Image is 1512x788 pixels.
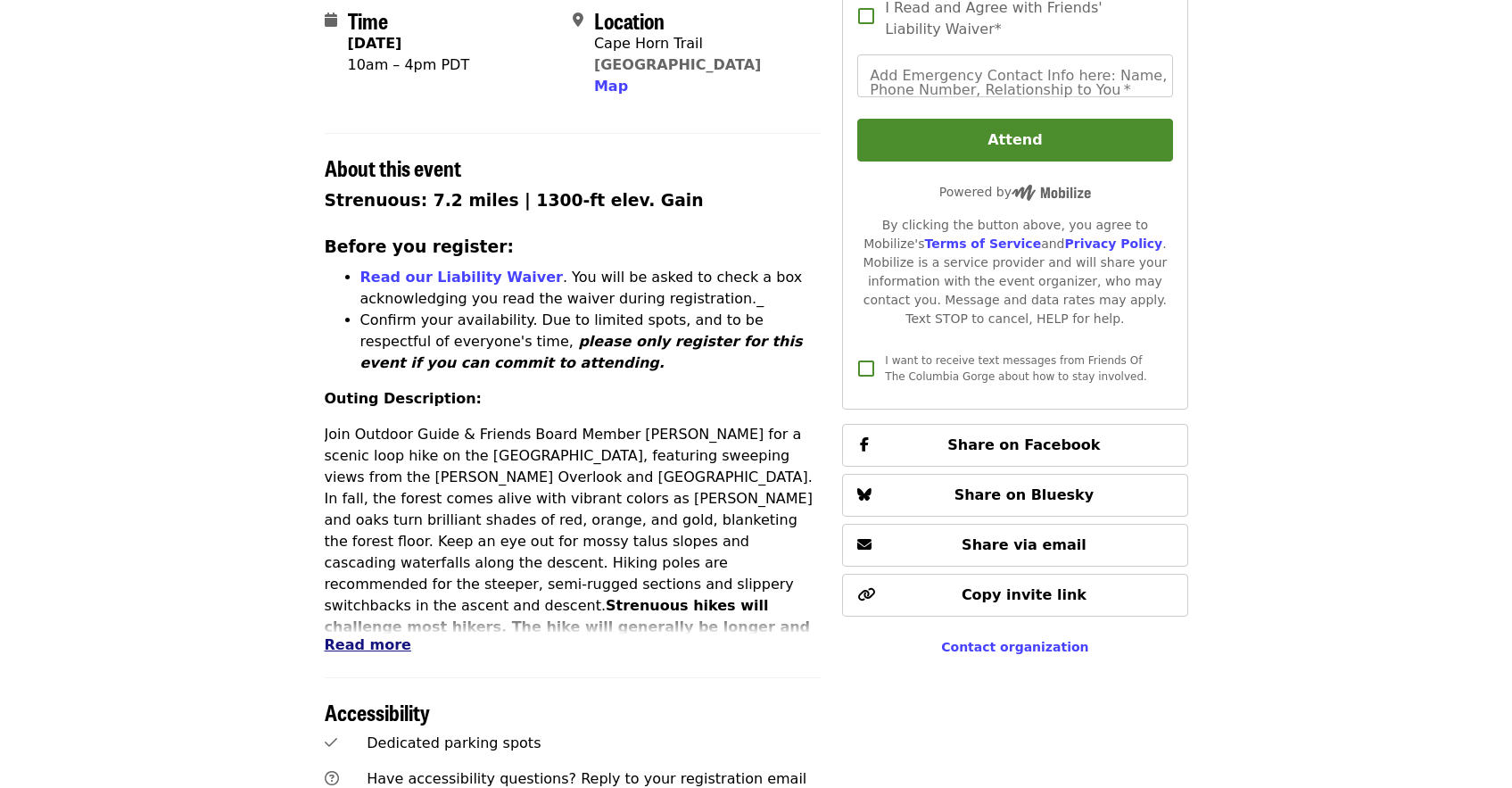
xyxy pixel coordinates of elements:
h3: Before you register: [325,235,822,260]
div: Dedicated parking spots [367,733,821,754]
a: Privacy Policy [1064,236,1162,251]
span: About this event [325,152,461,183]
span: Read more [325,636,411,653]
i: check icon [325,734,337,751]
em: please only register for this event if you can commit to attending. [360,333,803,371]
h3: Strenuous: 7.2 miles | 1300-ft elev. Gain [325,188,822,213]
strong: Outing Description: [325,390,482,407]
p: . You will be asked to check a box acknowledging you read the waiver during registration._ [360,267,822,310]
a: Read our Liability Waiver [360,269,563,286]
input: Add Emergency Contact Info here: Name, Phone Number, Relationship to You [857,54,1172,97]
button: Share via email [842,524,1187,567]
span: Accessibility [325,696,430,727]
p: Confirm your availability. Due to limited spots, and to be respectful of everyone's time, [360,310,822,374]
span: Map [594,78,628,95]
i: question-circle icon [325,770,339,787]
i: calendar icon [325,12,337,29]
div: 10am – 4pm PDT [348,54,470,76]
strong: [DATE] [348,35,402,52]
button: Attend [857,119,1172,162]
div: Cape Horn Trail [594,33,761,54]
i: map-marker-alt icon [573,12,583,29]
div: By clicking the button above, you agree to Mobilize's and . Mobilize is a service provider and wi... [857,216,1172,328]
a: [GEOGRAPHIC_DATA] [594,56,761,73]
button: Share on Bluesky [842,474,1187,517]
button: Share on Facebook [842,424,1187,467]
button: Map [594,76,628,97]
button: Read more [325,635,411,656]
span: Powered by [939,185,1091,199]
a: Contact organization [941,640,1088,654]
button: Copy invite link [842,574,1187,617]
span: Share on Facebook [947,436,1100,453]
span: Share on Bluesky [954,486,1095,503]
span: Share via email [962,536,1086,553]
span: Time [348,4,388,36]
span: I want to receive text messages from Friends Of The Columbia Gorge about how to stay involved. [885,354,1147,383]
span: Location [594,4,665,36]
span: Copy invite link [962,586,1086,603]
p: Join Outdoor Guide & Friends Board Member [PERSON_NAME] for a scenic loop hike on the [GEOGRAPHIC... [325,424,822,681]
a: Terms of Service [924,236,1041,251]
img: Powered by Mobilize [1012,185,1091,201]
